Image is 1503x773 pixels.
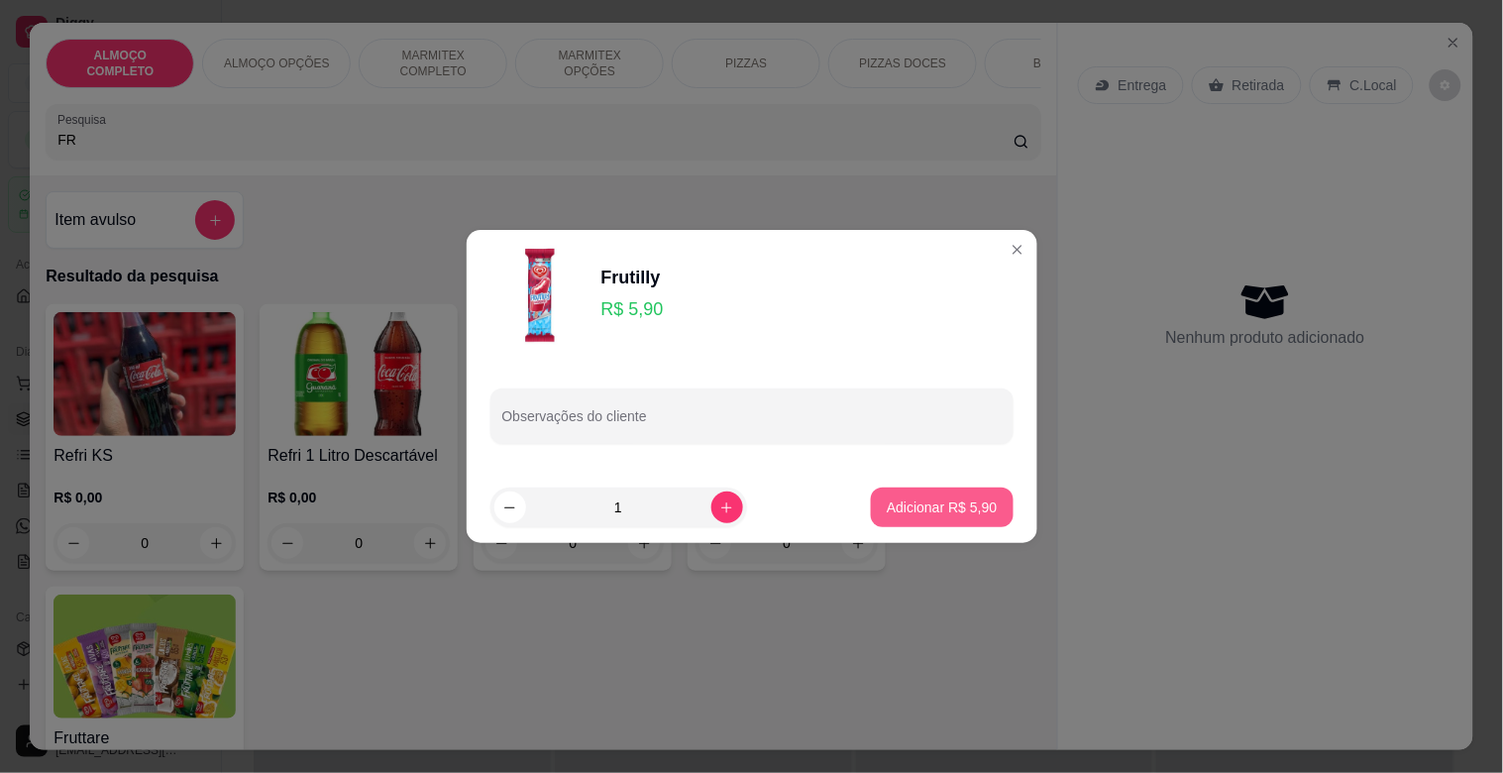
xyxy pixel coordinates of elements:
[711,492,743,523] button: increase-product-quantity
[502,414,1002,434] input: Observações do cliente
[601,264,664,291] div: Frutilly
[494,492,526,523] button: decrease-product-quantity
[887,497,997,517] p: Adicionar R$ 5,90
[1002,234,1033,266] button: Close
[871,488,1013,527] button: Adicionar R$ 5,90
[490,246,590,345] img: product-image
[601,295,664,323] p: R$ 5,90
